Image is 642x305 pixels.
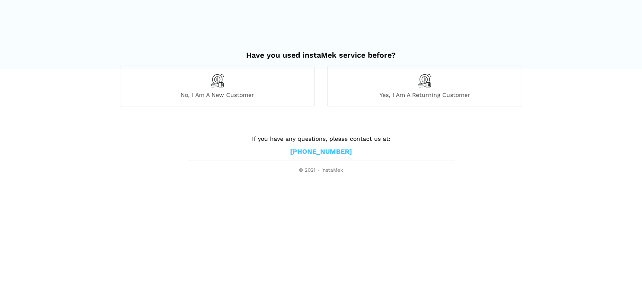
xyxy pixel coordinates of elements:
a: [PHONE_NUMBER] [290,147,352,156]
span: Yes, I am a returning customer [328,91,522,99]
p: If you have any questions, please contact us at: [189,134,453,143]
span: No, I am a new customer [120,91,314,99]
span: © 2021 - instaMek [189,167,453,174]
h2: Have you used instaMek service before? [120,42,522,60]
